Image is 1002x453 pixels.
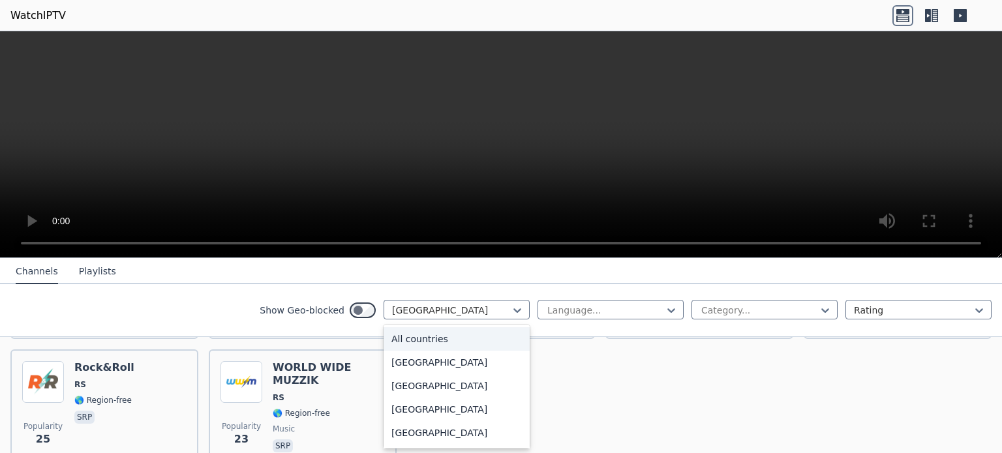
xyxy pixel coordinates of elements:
div: [GEOGRAPHIC_DATA] [384,398,530,421]
button: Playlists [79,259,116,284]
span: 🌎 Region-free [74,395,132,405]
span: Popularity [23,421,63,431]
div: [GEOGRAPHIC_DATA] [384,351,530,374]
button: Channels [16,259,58,284]
div: [GEOGRAPHIC_DATA] [384,374,530,398]
span: 25 [36,431,50,447]
p: srp [74,411,95,424]
label: Show Geo-blocked [260,304,344,317]
span: RS [74,379,86,390]
span: 23 [234,431,249,447]
a: WatchIPTV [10,8,66,23]
h6: Rock&Roll [74,361,134,374]
h6: WORLD WIDE MUZZIK [273,361,385,387]
div: All countries [384,327,530,351]
span: music [273,424,295,434]
span: Popularity [222,421,261,431]
p: srp [273,439,293,452]
img: WORLD WIDE MUZZIK [220,361,262,403]
img: Rock&Roll [22,361,64,403]
span: RS [273,392,284,403]
div: [GEOGRAPHIC_DATA] [384,421,530,445]
span: 🌎 Region-free [273,408,330,418]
